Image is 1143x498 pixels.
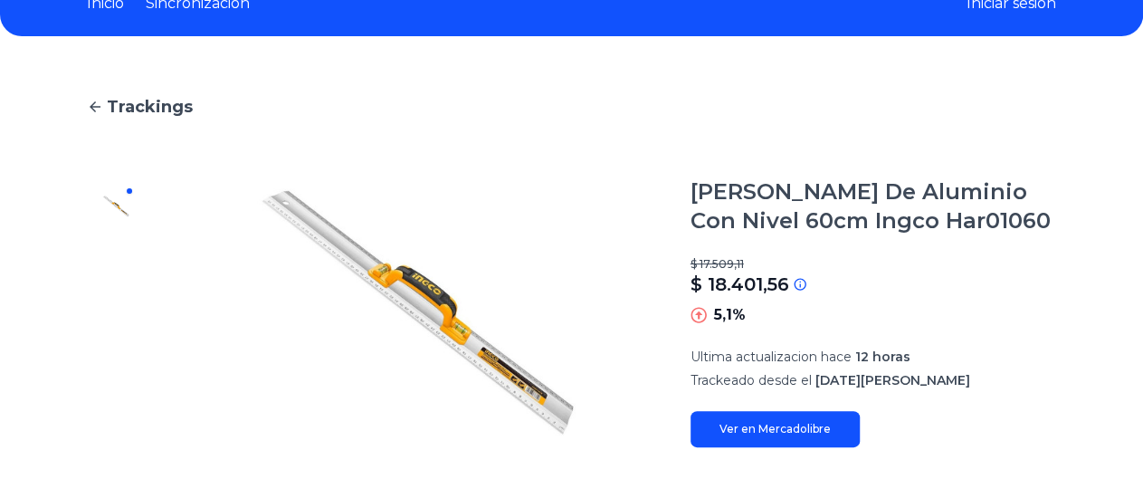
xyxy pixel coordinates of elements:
a: Trackings [87,94,1056,120]
p: $ 17.509,11 [691,257,1056,272]
h1: [PERSON_NAME] De Aluminio Con Nivel 60cm Ingco Har01060 [691,177,1056,235]
img: Regla De Aluminio Con Nivel 60cm Ingco Har01060 [101,192,130,221]
span: [DATE][PERSON_NAME] [815,372,970,388]
span: Trackings [107,94,193,120]
a: Ver en Mercadolibre [691,411,860,447]
span: Ultima actualizacion hace [691,349,852,365]
span: 12 horas [855,349,910,365]
img: Regla De Aluminio Con Nivel 60cm Ingco Har01060 [181,177,654,447]
p: $ 18.401,56 [691,272,789,297]
p: 5,1% [714,304,746,326]
span: Trackeado desde el [691,372,812,388]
